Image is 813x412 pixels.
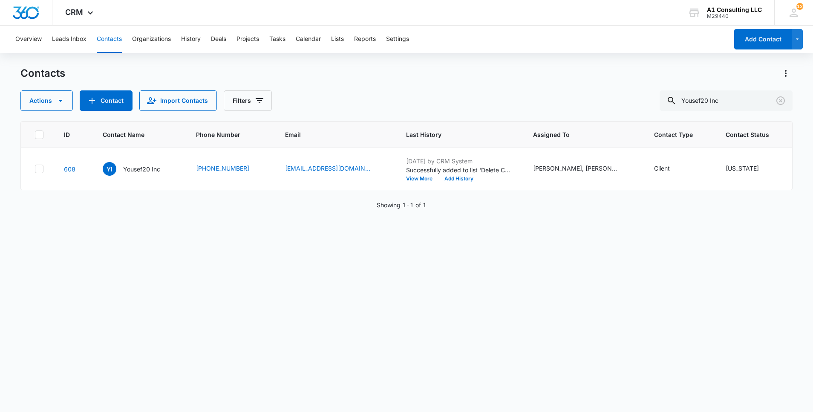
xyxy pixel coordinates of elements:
button: Add Contact [734,29,792,49]
button: Clear [774,94,787,107]
button: Reports [354,26,376,53]
div: account name [707,6,762,13]
div: Contact Type - Client - Select to Edit Field [654,164,685,174]
button: View More [406,176,438,181]
button: Leads Inbox [52,26,86,53]
button: Projects [236,26,259,53]
button: Actions [20,90,73,111]
p: Showing 1-1 of 1 [377,200,427,209]
span: Contact Status [726,130,769,139]
span: CRM [65,8,83,17]
button: Tasks [269,26,285,53]
a: [PHONE_NUMBER] [196,164,249,173]
span: YI [103,162,116,176]
div: Email - Bilalnaser2000@yahoo.com - Select to Edit Field [285,164,386,174]
button: Lists [331,26,344,53]
button: Actions [779,67,793,80]
div: Contact Name - Yousef20 Inc - Select to Edit Field [103,162,176,176]
p: [DATE] by CRM System [406,157,513,165]
h1: Contacts [20,67,65,80]
input: Search Contacts [660,90,793,111]
button: Contacts [97,26,122,53]
button: Calendar [296,26,321,53]
div: account id [707,13,762,19]
div: notifications count [796,3,803,10]
span: ID [64,130,70,139]
button: Import Contacts [139,90,217,111]
div: Client [654,164,670,173]
div: [US_STATE] [726,164,759,173]
p: Successfully added to list 'Delete Contact '. [406,165,513,174]
span: Contact Type [654,130,693,139]
p: Yousef20 Inc [123,165,160,174]
button: Filters [224,90,272,111]
button: Deals [211,26,226,53]
span: Email [285,130,373,139]
span: 12 [796,3,803,10]
span: Contact Name [103,130,163,139]
button: Overview [15,26,42,53]
button: History [181,26,201,53]
span: Last History [406,130,500,139]
button: Add Contact [80,90,133,111]
a: Navigate to contact details page for Yousef20 Inc [64,165,75,173]
button: Settings [386,26,409,53]
button: Organizations [132,26,171,53]
button: Add History [438,176,479,181]
span: Assigned To [533,130,621,139]
div: [PERSON_NAME], [PERSON_NAME], [PERSON_NAME], [PERSON_NAME], [PERSON_NAME] [533,164,618,173]
div: Phone Number - (973) 563-7996 - Select to Edit Field [196,164,265,174]
a: [EMAIL_ADDRESS][DOMAIN_NAME] [285,164,370,173]
div: Assigned To - Israel Moreno, Jeannette Uribe, Laura Henry, Michelle Jackson, Rosemary Uribe - Sel... [533,164,634,174]
div: Contact Status - New Jersey - Select to Edit Field [726,164,774,174]
span: Phone Number [196,130,265,139]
